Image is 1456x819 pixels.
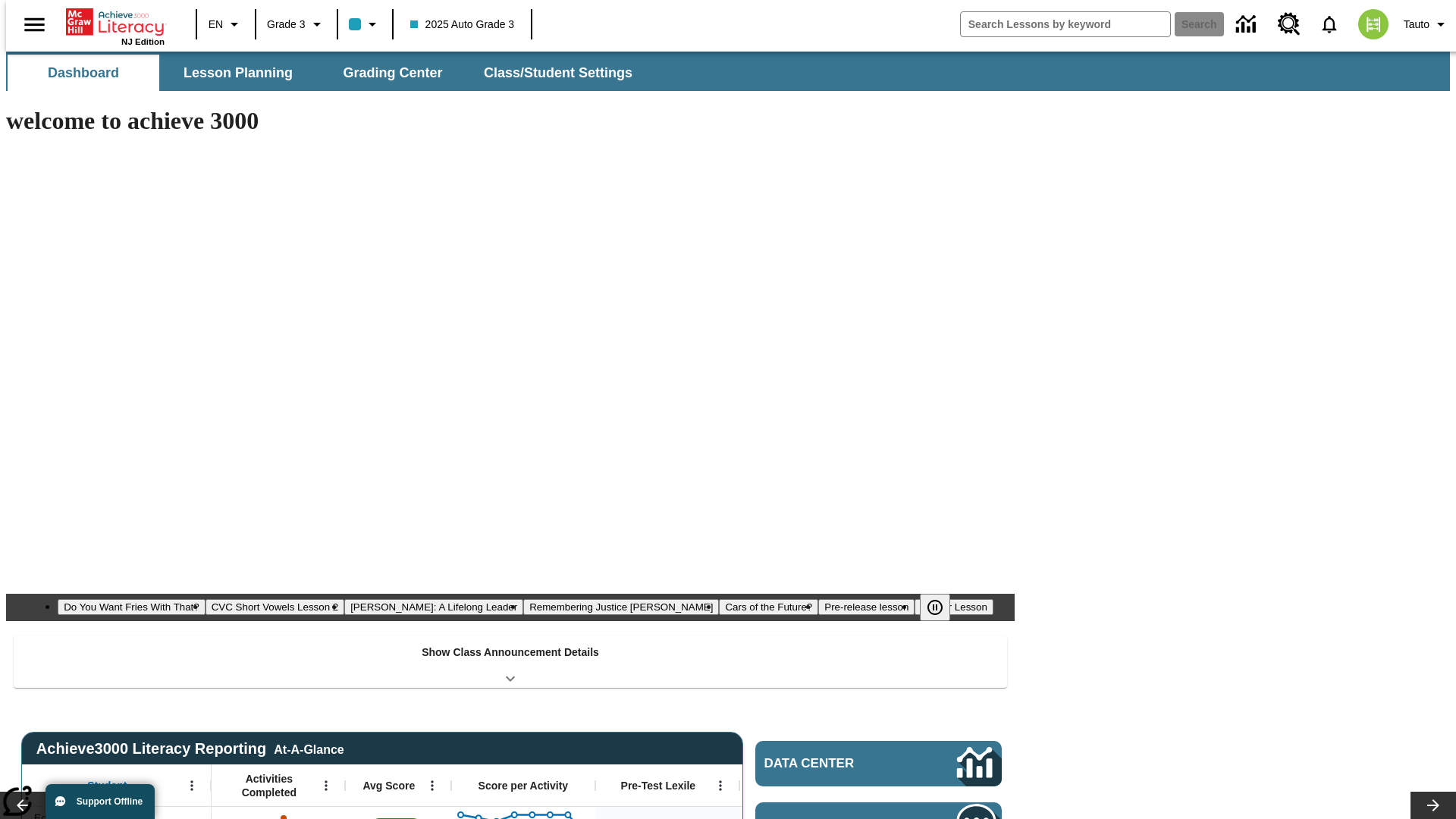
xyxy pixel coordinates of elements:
button: Open side menu [12,2,57,47]
button: Lesson carousel, Next [1410,792,1456,819]
button: Support Offline [45,784,155,819]
button: Class color is light blue. Change class color [343,11,388,38]
a: Data Center [755,741,1002,786]
span: Grade 3 [267,17,306,33]
button: Slide 1 Do You Want Fries With That? [58,599,206,615]
button: Dashboard [8,55,159,91]
button: Lesson Planning [162,55,314,91]
button: Slide 7 Career Lesson [915,599,993,615]
span: Data Center [764,756,906,771]
span: EN [209,17,223,33]
button: Open Menu [709,774,732,797]
button: Grade: Grade 3, Select a grade [261,11,332,38]
img: avatar image [1358,9,1389,39]
button: Slide 4 Remembering Justice O'Connor [523,599,719,615]
span: Avg Score [362,779,415,792]
p: Show Class Announcement Details [422,645,599,661]
button: Slide 3 Dianne Feinstein: A Lifelong Leader [344,599,523,615]
button: Select a new avatar [1349,5,1398,44]
button: Slide 5 Cars of the Future? [719,599,818,615]
a: Notifications [1310,5,1349,44]
div: Home [66,5,165,46]
button: Open Menu [315,774,337,797]
div: Pause [920,594,965,621]
div: At-A-Glance [274,740,344,757]
span: Activities Completed [219,772,319,799]
button: Open Menu [180,774,203,797]
button: Language: EN, Select a language [202,11,250,38]
h1: welcome to achieve 3000 [6,107,1015,135]
a: Resource Center, Will open in new tab [1269,4,1310,45]
button: Pause [920,594,950,621]
div: SubNavbar [6,55,646,91]
button: Profile/Settings [1398,11,1456,38]
div: Show Class Announcement Details [14,635,1007,688]
button: Class/Student Settings [472,55,645,91]
span: 2025 Auto Grade 3 [410,17,515,33]
a: Data Center [1227,4,1269,45]
a: Home [66,7,165,37]
span: Support Offline [77,796,143,807]
div: SubNavbar [6,52,1450,91]
input: search field [961,12,1170,36]
span: Score per Activity [479,779,569,792]
span: NJ Edition [121,37,165,46]
span: Pre-Test Lexile [621,779,696,792]
span: Tauto [1404,17,1429,33]
span: Student [87,779,127,792]
button: Slide 6 Pre-release lesson [818,599,915,615]
button: Slide 2 CVC Short Vowels Lesson 2 [206,599,344,615]
span: Achieve3000 Literacy Reporting [36,740,344,758]
button: Open Menu [421,774,444,797]
button: Grading Center [317,55,469,91]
